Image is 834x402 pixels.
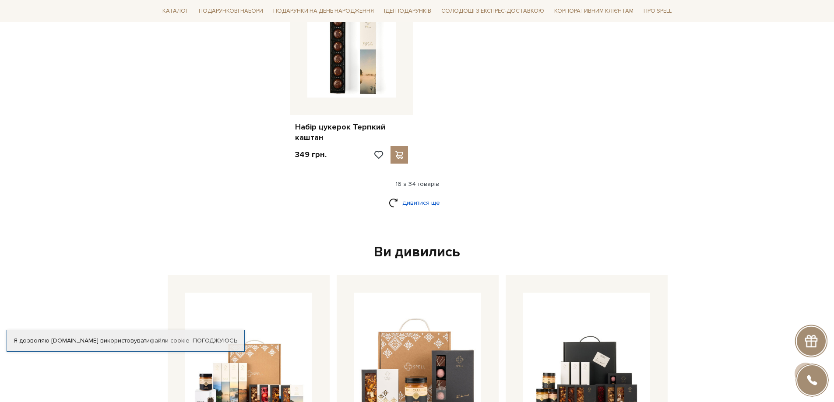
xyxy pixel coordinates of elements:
span: Про Spell [640,4,675,18]
a: Погоджуюсь [193,337,237,345]
span: Ідеї подарунків [380,4,435,18]
div: Я дозволяю [DOMAIN_NAME] використовувати [7,337,244,345]
div: Ви дивились [164,243,670,262]
a: Набір цукерок Терпкий каштан [295,122,408,143]
a: Солодощі з експрес-доставкою [438,3,548,18]
a: Корпоративним клієнтам [551,3,637,18]
a: Дивитися ще [389,195,446,210]
span: Подарункові набори [195,4,267,18]
span: Подарунки на День народження [270,4,377,18]
a: файли cookie [150,337,190,344]
p: 349 грн. [295,150,327,160]
div: 16 з 34 товарів [155,180,679,188]
span: Каталог [159,4,192,18]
